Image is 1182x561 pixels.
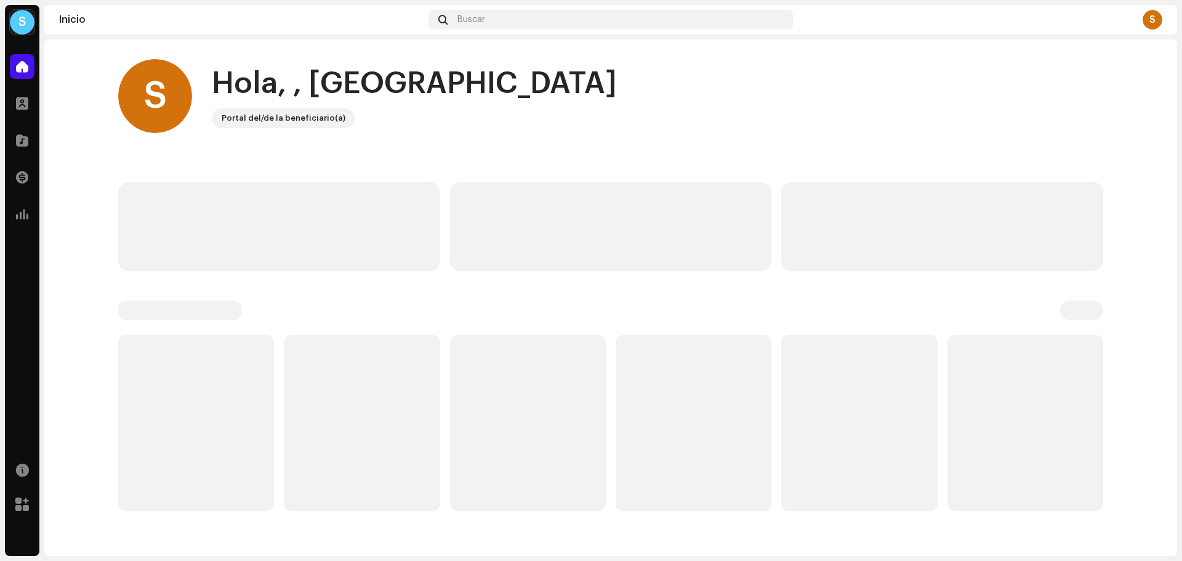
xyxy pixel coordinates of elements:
[1143,10,1162,30] div: S
[10,10,34,34] div: S
[118,59,192,133] div: S
[59,15,424,25] div: Inicio
[212,64,617,103] div: Hola, , [GEOGRAPHIC_DATA]
[222,111,345,126] div: Portal del/de la beneficiario(a)
[457,15,485,25] span: Buscar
